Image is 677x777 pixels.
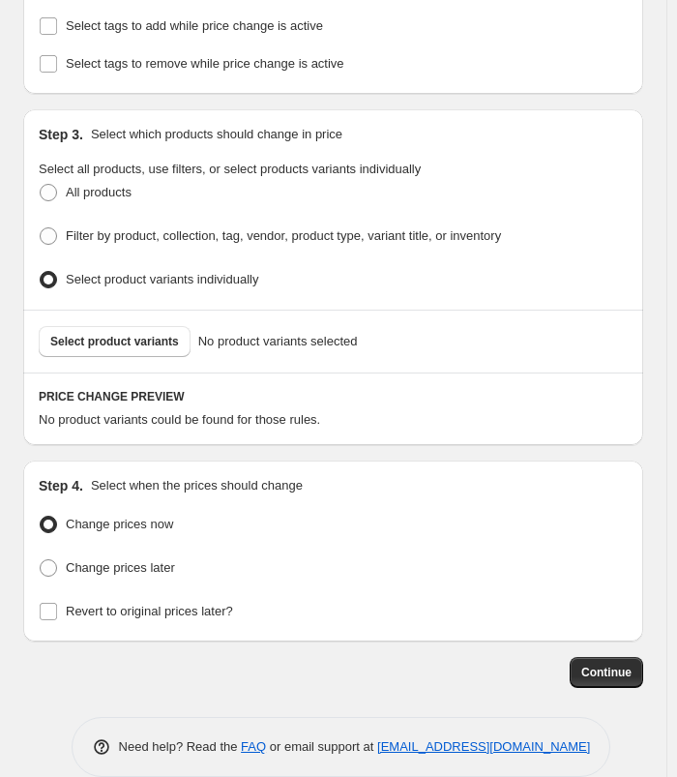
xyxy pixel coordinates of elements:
p: Select which products should change in price [91,125,342,144]
h2: Step 3. [39,125,83,144]
span: Select tags to add while price change is active [66,18,323,33]
span: Select product variants [50,334,179,349]
span: No product variants selected [198,332,358,351]
span: No product variants could be found for those rules. [39,412,320,427]
span: Change prices now [66,517,173,531]
span: Select product variants individually [66,272,258,286]
h2: Step 4. [39,476,83,495]
span: Need help? Read the [119,739,242,754]
span: Change prices later [66,560,175,575]
span: or email support at [266,739,377,754]
span: Revert to original prices later? [66,604,233,618]
span: Select tags to remove while price change is active [66,56,344,71]
span: Continue [581,665,632,680]
p: Select when the prices should change [91,476,303,495]
span: Filter by product, collection, tag, vendor, product type, variant title, or inventory [66,228,501,243]
button: Continue [570,657,643,688]
a: FAQ [241,739,266,754]
button: Select product variants [39,326,191,357]
span: All products [66,185,132,199]
h6: PRICE CHANGE PREVIEW [39,389,628,404]
span: Select all products, use filters, or select products variants individually [39,162,421,176]
a: [EMAIL_ADDRESS][DOMAIN_NAME] [377,739,590,754]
